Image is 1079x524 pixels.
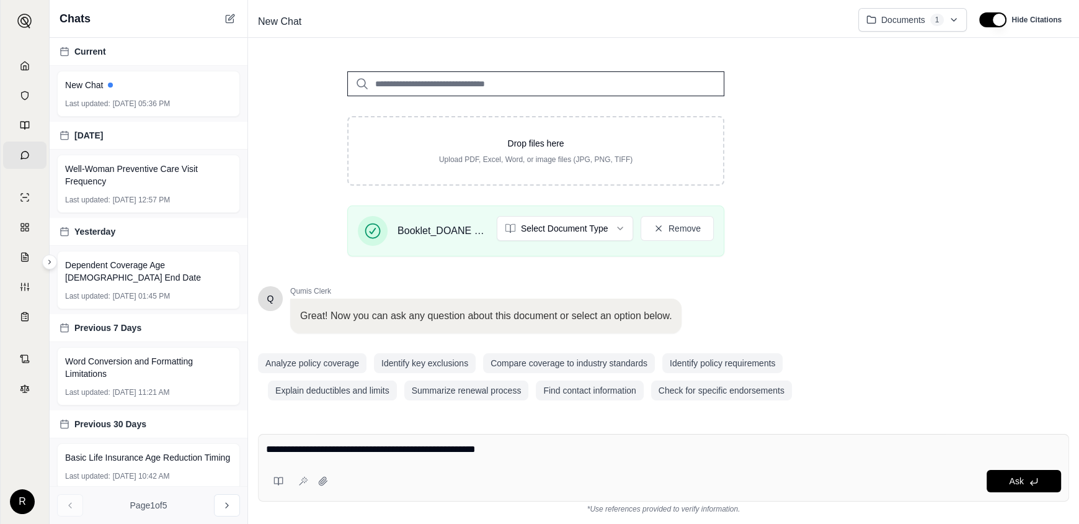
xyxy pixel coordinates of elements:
p: Great! Now you can ask any question about this document or select an option below. [300,309,672,323]
button: Remove [641,216,714,241]
div: *Use references provided to verify information. [258,502,1069,514]
button: Check for specific endorsements [651,381,792,400]
span: [DATE] 11:21 AM [113,387,170,397]
span: [DATE] [74,129,103,142]
button: Compare coverage to industry standards [483,353,655,373]
div: Edit Title [253,12,848,32]
p: Upload PDF, Excel, Word, or image files (JPG, PNG, TIFF) [368,155,703,165]
a: Coverage Table [3,303,47,330]
span: Well-Woman Preventive Care Visit Frequency [65,163,232,187]
span: Dependent Coverage Age [DEMOGRAPHIC_DATA] End Date [65,259,232,284]
button: Ask [987,470,1061,492]
div: R [10,489,35,514]
button: Identify policy requirements [662,353,783,373]
span: Documents [881,14,925,26]
span: 1 [930,14,944,26]
img: Expand sidebar [17,14,32,29]
button: Find contact information [536,381,643,400]
span: Current [74,45,106,58]
a: Documents Vault [3,82,47,109]
span: Page 1 of 5 [130,499,167,512]
span: Ask [1009,476,1023,486]
span: Last updated: [65,387,110,397]
a: Custom Report [3,273,47,300]
a: Contract Analysis [3,345,47,373]
button: Expand sidebar [42,255,57,269]
span: Last updated: [65,471,110,481]
span: Previous 30 Days [74,418,146,430]
button: Summarize renewal process [404,381,529,400]
button: New Chat [223,11,238,26]
span: [DATE] 01:45 PM [113,291,170,301]
span: Hide Citations [1011,15,1062,25]
a: Chat [3,142,47,169]
span: Basic Life Insurance Age Reduction Timing [65,451,230,464]
a: Policy Comparisons [3,214,47,241]
button: Identify key exclusions [374,353,476,373]
span: [DATE] 05:36 PM [113,99,170,109]
span: New Chat [253,12,306,32]
a: Home [3,52,47,79]
button: Expand sidebar [12,9,37,34]
span: Booklet_DOANE FAMILY ENTERPRISES, LP.pdf [397,224,487,238]
button: Analyze policy coverage [258,353,366,373]
span: Qumis Clerk [290,286,682,296]
span: Chats [60,10,91,27]
span: Last updated: [65,291,110,301]
span: Hello [267,292,274,305]
span: Previous 7 Days [74,322,141,334]
a: Single Policy [3,184,47,211]
span: Last updated: [65,195,110,205]
span: New Chat [65,79,103,91]
button: Documents1 [858,8,967,32]
span: Word Conversion and Formatting Limitations [65,355,232,380]
span: Last updated: [65,99,110,109]
span: Yesterday [74,225,115,238]
p: Drop files here [368,137,703,150]
a: Legal Search Engine [3,375,47,402]
span: [DATE] 10:42 AM [113,471,170,481]
a: Claim Coverage [3,243,47,271]
span: [DATE] 12:57 PM [113,195,170,205]
a: Prompt Library [3,112,47,139]
button: Explain deductibles and limits [268,381,397,400]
